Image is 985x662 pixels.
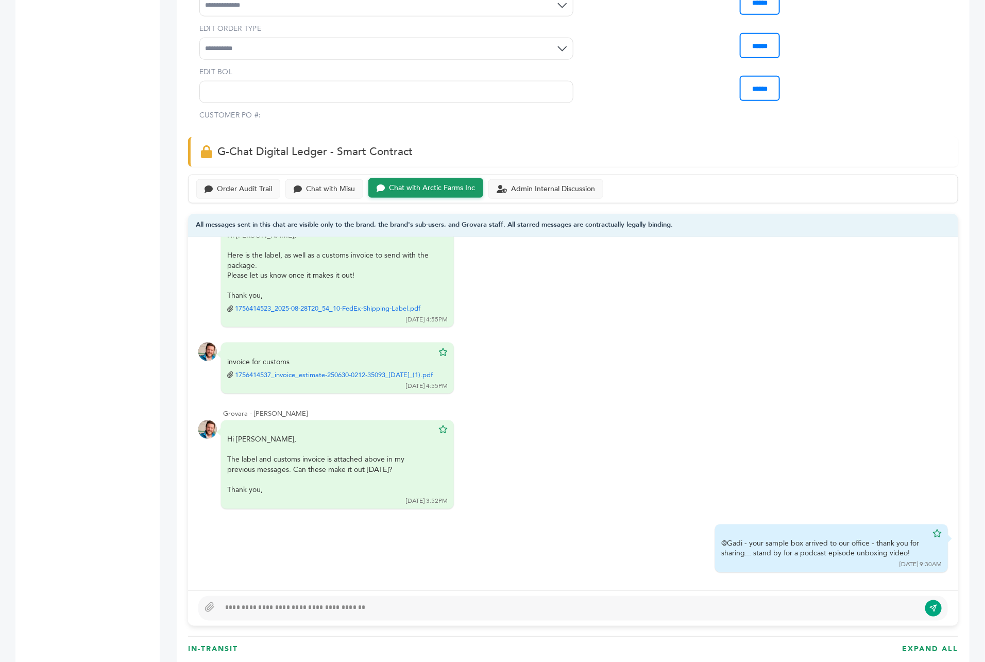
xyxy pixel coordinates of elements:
div: Grovara - [PERSON_NAME] [223,409,948,418]
a: 1756414537_invoice_estimate-250630-0212-35093_[DATE]_(1).pdf [235,370,433,380]
a: 1756414523_2025-08-28T20_54_10-FedEx-Shipping-Label.pdf [235,304,420,313]
span: G-Chat Digital Ledger - Smart Contract [217,144,413,159]
div: Hi [PERSON_NAME], [227,230,433,314]
div: Order Audit Trail [217,185,272,194]
label: CUSTOMER PO #: [199,110,261,121]
div: [DATE] 9:30AM [899,561,942,569]
div: [DATE] 3:52PM [406,497,448,506]
div: Chat with Misu [306,185,355,194]
div: All messages sent in this chat are visible only to the brand, the brand's sub-users, and Grovara ... [188,214,958,237]
label: EDIT BOL [199,67,573,77]
h3: EXPAND ALL [902,644,958,655]
div: [DATE] 4:55PM [406,382,448,391]
div: invoice for customs [227,357,433,380]
div: [DATE] 4:55PM [406,315,448,324]
div: Thank you, [227,291,433,301]
span: Please let us know once it makes it out! [227,270,354,280]
div: @Gadi - your sample box arrived to our office - thank you for sharing... stand by for a podcast e... [721,539,927,559]
div: Thank you, [227,485,433,496]
div: Chat with Arctic Farms Inc [389,184,475,193]
div: Here is the label, as well as a customs invoice to send with the package. [227,250,433,270]
div: Hi [PERSON_NAME], [227,435,433,496]
label: EDIT ORDER TYPE [199,24,573,34]
div: Admin Internal Discussion [511,185,595,194]
h3: In-Transit [188,644,238,655]
div: The label and customs invoice is attached above in my previous messages. Can these make it out [D... [227,455,433,495]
